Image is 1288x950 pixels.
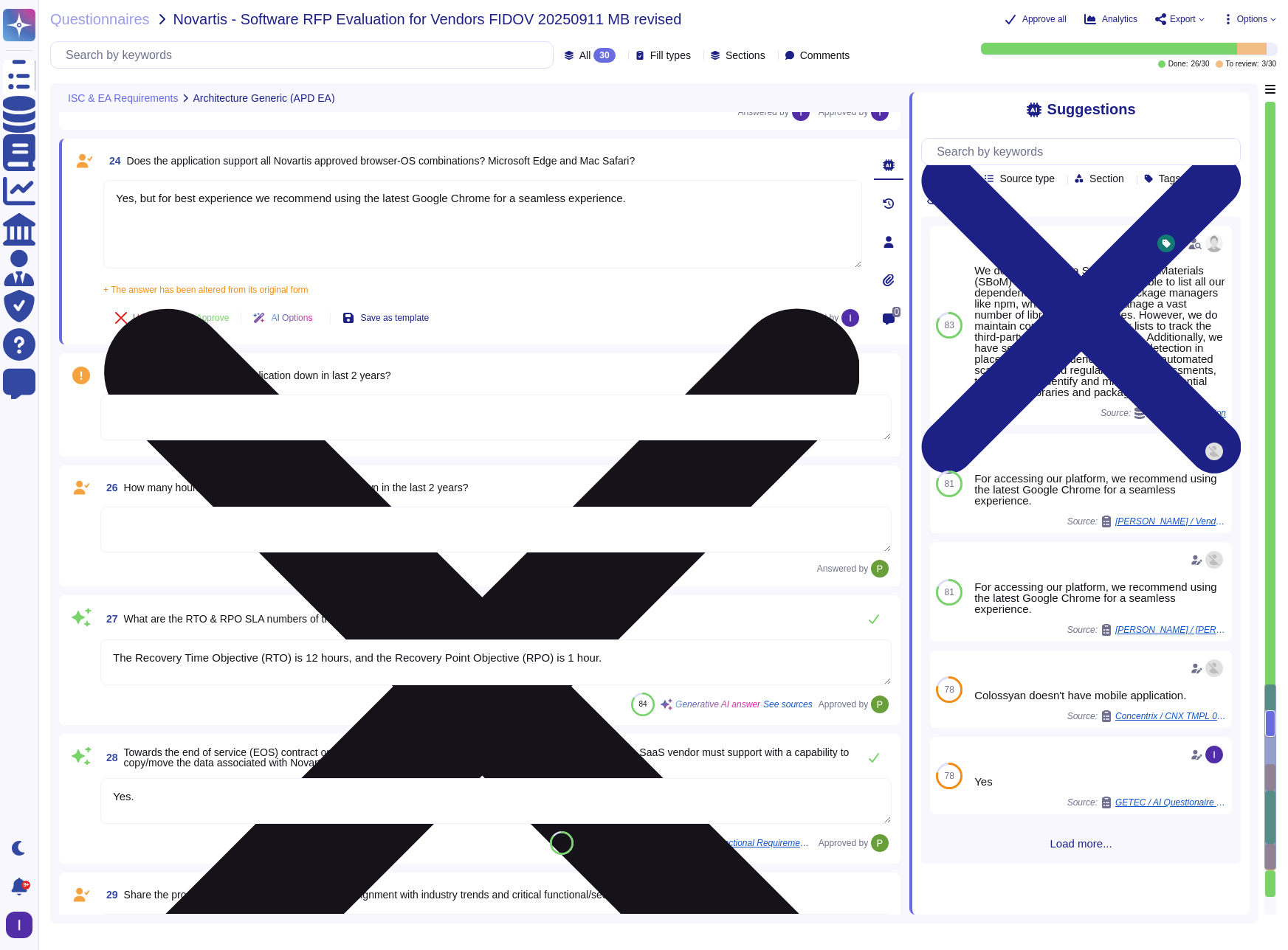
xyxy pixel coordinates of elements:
span: 81 [944,479,954,488]
span: 0 [892,307,900,317]
button: Analytics [1084,13,1137,25]
span: 3 / 30 [1262,60,1276,68]
textarea: The Recovery Time Objective (RTO) is 12 hours, and the Recovery Point Objective (RPO) is 1 hour. [100,639,892,685]
span: Approve all [1022,15,1067,24]
img: user [1205,235,1223,252]
span: Novartis - Software RFP Evaluation for Vendors FIDOV 20250911 MB revised [173,12,682,27]
span: Answered by [737,108,788,117]
span: 25 [100,370,118,381]
span: Export [1170,15,1196,24]
input: Search by keywords [58,42,553,68]
button: user [3,909,43,941]
div: For accessing our platform, we recommend using the latest Google Chrome for a seamless experience. [974,581,1226,614]
span: ISC & EA Requirements [68,93,178,103]
img: user [871,103,889,121]
span: Questionnaires [50,12,150,27]
span: 24 [103,156,121,166]
div: 9+ [21,881,30,890]
span: Load more... [921,838,1241,849]
img: user [1205,443,1223,460]
img: user [871,834,889,852]
span: 28 [100,752,118,763]
span: GETEC / AI Questionaire + non functional Requirements Vendor [1115,798,1226,807]
span: Architecture Generic (APD EA) [193,93,334,103]
textarea: Yes. [100,778,892,824]
img: user [1205,551,1223,569]
textarea: Yes, but for best experience we recommend using the latest Google Chrome for a seamless experience. [103,180,862,268]
span: 81 [944,588,954,597]
img: user [1205,659,1223,677]
img: user [871,560,889,578]
span: To review: [1226,60,1259,68]
span: Source: [1067,797,1226,808]
button: Approve all [1005,13,1067,25]
span: 78 [944,772,954,780]
span: All [579,50,591,60]
img: user [1205,746,1223,763]
span: Options [1237,15,1267,24]
span: 85 [558,839,566,847]
span: Comments [800,50,850,60]
span: 78 [944,685,954,694]
span: Approved by [819,108,868,117]
div: Colossyan doesn't have mobile application. [974,690,1226,701]
span: 26 / 30 [1191,60,1209,68]
span: [PERSON_NAME] / [PERSON_NAME] [archived_wrong format] [1115,625,1226,634]
input: Search by keywords [929,139,1240,164]
span: Does the application support all Novartis approved browser-OS combinations? Microsoft Edge and Ma... [127,155,636,167]
img: user [841,309,859,327]
span: Done: [1168,60,1188,68]
div: 30 [593,48,615,63]
span: 83 [944,321,954,330]
span: Fill types [650,50,691,60]
span: 27 [100,614,118,624]
img: user [871,696,889,713]
span: Concentrix / CNX TMPL 030 Global Security Application Assessment To be filled by Vendor [1115,712,1226,721]
span: Sections [726,50,765,60]
span: Analytics [1102,15,1137,24]
span: 26 [100,482,118,493]
span: 84 [639,700,647,708]
img: user [792,103,810,121]
span: Source: [1067,624,1226,636]
span: 29 [100,890,118,900]
span: Source: [1067,710,1226,722]
div: Yes [974,776,1226,787]
img: user [6,912,32,938]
